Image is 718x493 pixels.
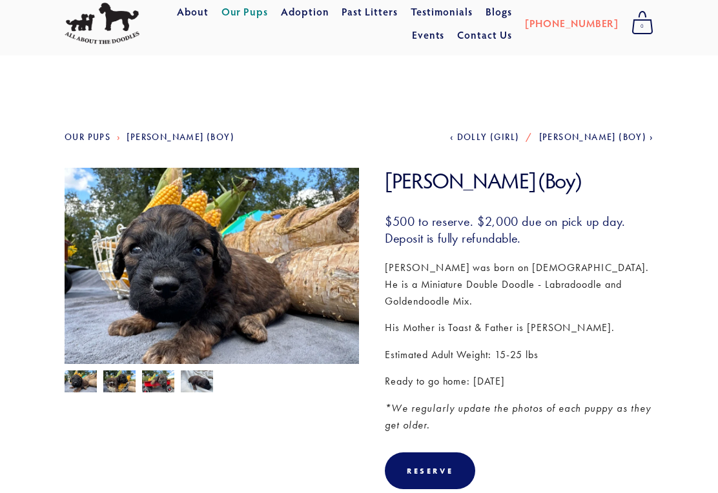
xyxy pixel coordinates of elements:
[142,371,174,396] img: Waylon 4.jpg
[457,24,512,47] a: Contact Us
[385,260,653,310] p: [PERSON_NAME] was born on [DEMOGRAPHIC_DATA]. He is a Miniature Double Doodle - Labradoodle and G...
[385,214,653,247] h3: $500 to reserve. $2,000 due on pick up day. Deposit is fully refundable.
[625,8,660,40] a: 0 items in cart
[450,132,520,143] a: Dolly (Girl)
[385,347,653,364] p: Estimated Adult Weight: 15-25 lbs
[486,1,512,25] a: Blogs
[103,371,136,396] img: Waylon 3.jpg
[412,24,445,47] a: Events
[525,12,619,35] a: [PHONE_NUMBER]
[181,371,213,396] img: Waylon 1.jpg
[631,19,653,35] span: 0
[457,132,520,143] span: Dolly (Girl)
[385,374,653,390] p: Ready to go home: [DATE]
[385,320,653,337] p: His Mother is Toast & Father is [PERSON_NAME].
[385,168,653,195] h1: [PERSON_NAME] (Boy)
[385,453,475,490] div: Reserve
[407,467,453,476] div: Reserve
[342,5,398,19] a: Past Litters
[127,132,234,143] a: [PERSON_NAME] (Boy)
[177,1,209,25] a: About
[65,132,110,143] a: Our Pups
[65,371,97,396] img: Waylon 2.jpg
[281,1,329,25] a: Adoption
[539,132,653,143] a: [PERSON_NAME] (Boy)
[385,403,655,432] em: *We regularly update the photos of each puppy as they get older.
[411,1,473,25] a: Testimonials
[65,168,359,389] img: Waylon 2.jpg
[539,132,647,143] span: [PERSON_NAME] (Boy)
[65,3,139,45] img: All About The Doodles
[221,1,269,25] a: Our Pups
